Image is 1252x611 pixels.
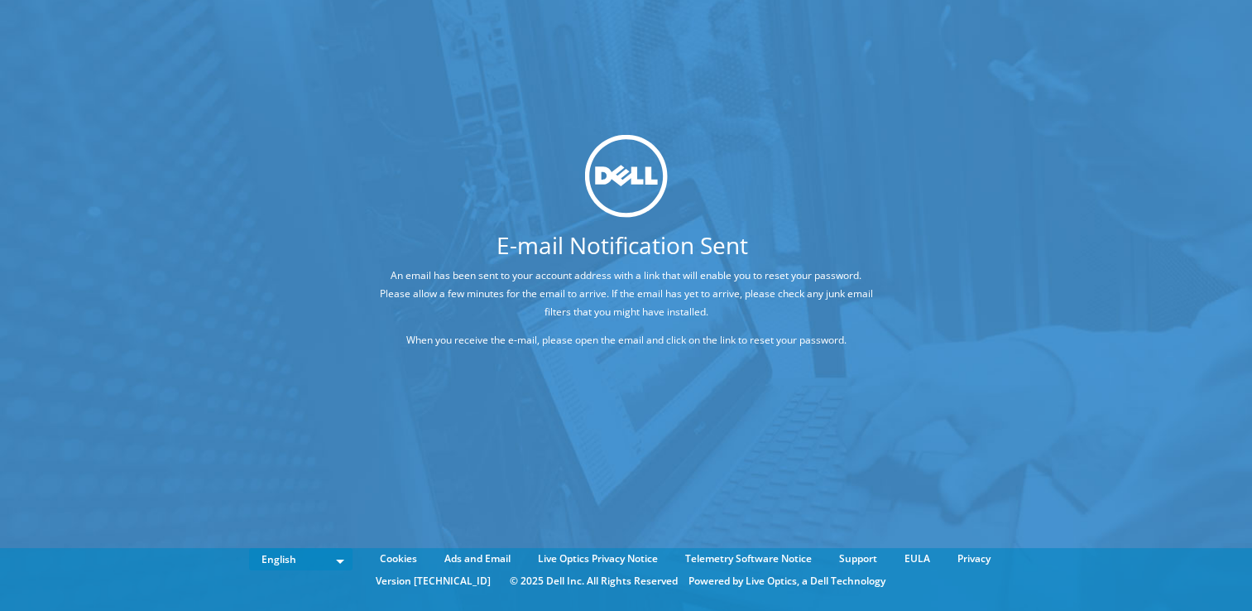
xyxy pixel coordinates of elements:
[827,550,890,568] a: Support
[432,550,523,568] a: Ads and Email
[892,550,943,568] a: EULA
[367,572,499,590] li: Version [TECHNICAL_ID]
[585,135,668,218] img: dell_svg_logo.svg
[367,550,429,568] a: Cookies
[375,331,877,349] p: When you receive the e-mail, please open the email and click on the link to reset your password.
[673,550,824,568] a: Telemetry Software Notice
[375,267,877,321] p: An email has been sent to your account address with a link that will enable you to reset your pas...
[688,572,885,590] li: Powered by Live Optics, a Dell Technology
[525,550,670,568] a: Live Optics Privacy Notice
[501,572,686,590] li: © 2025 Dell Inc. All Rights Reserved
[313,233,931,257] h1: E-mail Notification Sent
[945,550,1003,568] a: Privacy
